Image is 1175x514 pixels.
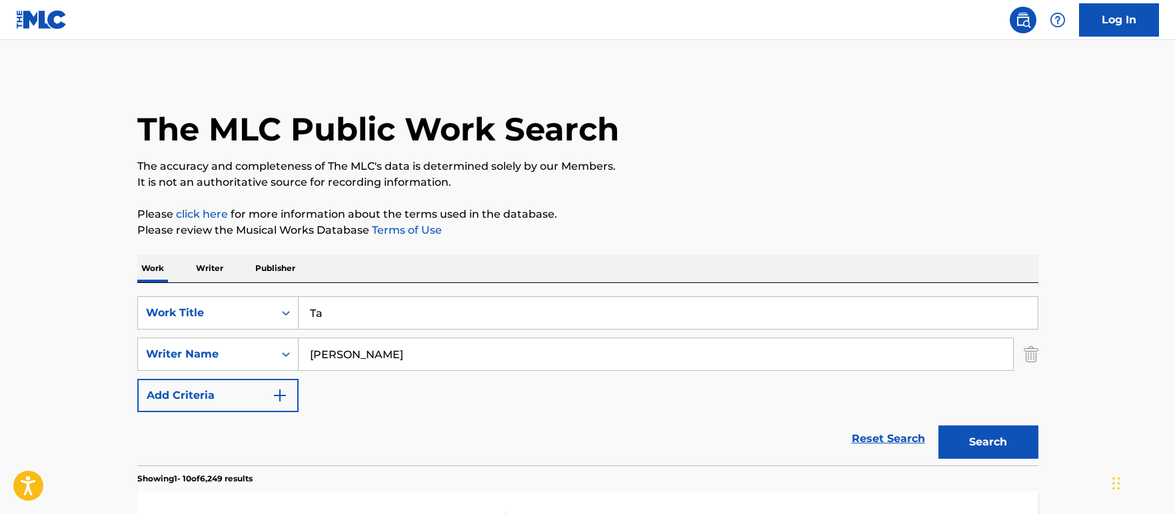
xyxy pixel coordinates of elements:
[1010,7,1036,33] a: Public Search
[1044,7,1071,33] div: Help
[16,10,67,29] img: MLC Logo
[938,425,1038,459] button: Search
[176,208,228,220] a: click here
[137,379,299,412] button: Add Criteria
[1050,12,1066,28] img: help
[1079,3,1159,37] a: Log In
[137,206,1038,222] p: Please for more information about the terms used in the database.
[137,296,1038,465] form: Search Form
[251,254,299,282] p: Publisher
[137,254,168,282] p: Work
[137,109,619,149] h1: The MLC Public Work Search
[192,254,227,282] p: Writer
[137,222,1038,238] p: Please review the Musical Works Database
[146,346,266,362] div: Writer Name
[137,174,1038,190] p: It is not an authoritative source for recording information.
[146,305,266,321] div: Work Title
[845,424,932,453] a: Reset Search
[137,158,1038,174] p: The accuracy and completeness of The MLC's data is determined solely by our Members.
[1015,12,1031,28] img: search
[369,224,442,236] a: Terms of Use
[272,387,288,403] img: 9d2ae6d4665cec9f34b9.svg
[137,473,253,485] p: Showing 1 - 10 of 6,249 results
[1024,338,1038,371] img: Delete Criterion
[1112,463,1120,503] div: Drag
[1108,450,1175,514] iframe: Chat Widget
